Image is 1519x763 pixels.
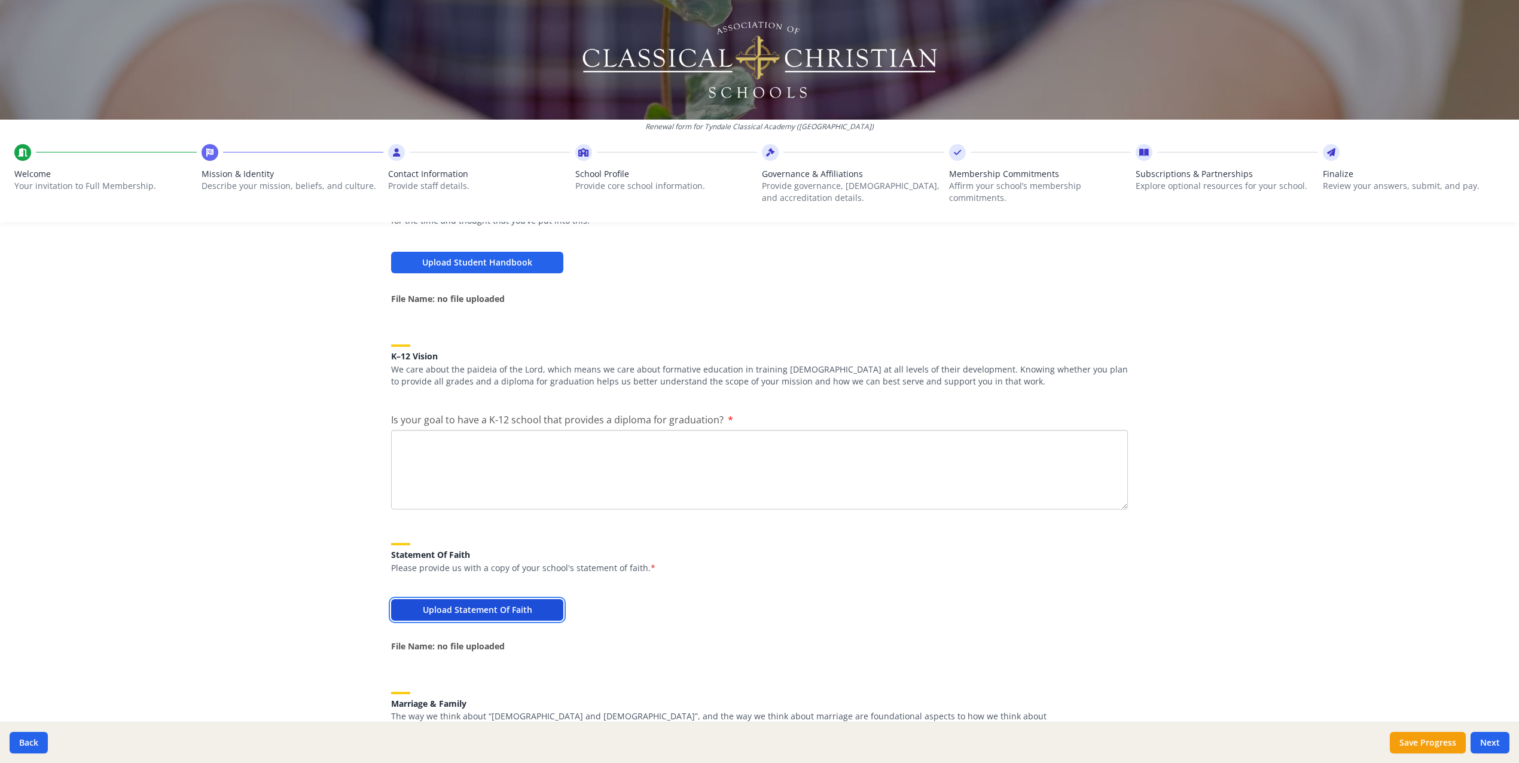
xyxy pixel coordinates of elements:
[202,180,384,192] p: Describe your mission, beliefs, and culture.
[575,180,758,192] p: Provide core school information.
[388,180,571,192] p: Provide staff details.
[575,168,758,180] span: School Profile
[391,550,1128,559] h5: Statement Of Faith
[949,180,1131,204] p: Affirm your school’s membership commitments.
[949,168,1131,180] span: Membership Commitments
[14,180,197,192] p: Your invitation to Full Membership.
[14,168,197,180] span: Welcome
[1390,732,1466,753] button: Save Progress
[1136,168,1318,180] span: Subscriptions & Partnerships
[1323,168,1505,180] span: Finalize
[391,599,563,621] button: Upload Statement Of Faith
[1323,180,1505,192] p: Review your answers, submit, and pay.
[391,252,563,273] button: Upload Student Handbook
[1471,732,1509,753] button: Next
[10,732,48,753] button: Back
[1136,180,1318,192] p: Explore optional resources for your school.
[391,352,1128,361] h5: K–12 Vision
[391,413,724,426] span: Is your goal to have a K-12 school that provides a diploma for graduation?
[202,168,384,180] span: Mission & Identity
[391,640,505,652] strong: File Name: no file uploaded
[391,364,1128,387] p: We care about the paideia of the Lord, which means we care about formative education in training ...
[391,710,1128,746] p: The way we think about “[DEMOGRAPHIC_DATA] and [DEMOGRAPHIC_DATA]”, and the way we think about ma...
[762,168,944,180] span: Governance & Affiliations
[762,180,944,204] p: Provide governance, [DEMOGRAPHIC_DATA], and accreditation details.
[388,168,571,180] span: Contact Information
[391,562,1128,574] p: Please provide us with a copy of your school's statement of faith.
[581,18,939,102] img: Logo
[391,699,1128,708] h5: Marriage & Family
[391,293,505,304] strong: File Name: no file uploaded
